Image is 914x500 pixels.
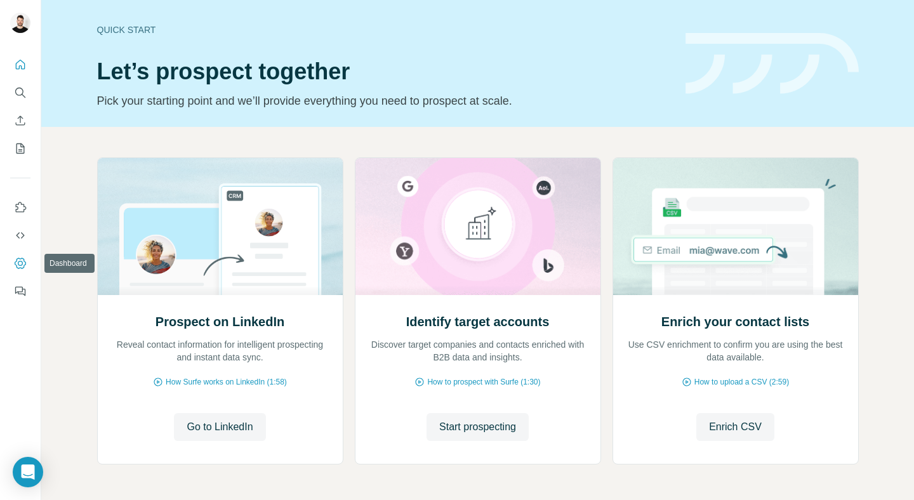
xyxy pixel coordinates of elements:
button: Go to LinkedIn [174,413,265,441]
button: My lists [10,137,30,160]
span: Go to LinkedIn [187,419,253,435]
div: Quick start [97,23,670,36]
button: Search [10,81,30,104]
span: Enrich CSV [709,419,762,435]
button: Enrich CSV [696,413,774,441]
img: Enrich your contact lists [613,158,859,295]
p: Pick your starting point and we’ll provide everything you need to prospect at scale. [97,92,670,110]
h1: Let’s prospect together [97,59,670,84]
button: Feedback [10,280,30,303]
span: How to upload a CSV (2:59) [694,376,789,388]
div: Open Intercom Messenger [13,457,43,487]
img: banner [685,33,859,95]
p: Use CSV enrichment to confirm you are using the best data available. [626,338,845,364]
button: Use Surfe on LinkedIn [10,196,30,219]
img: Identify target accounts [355,158,601,295]
button: Dashboard [10,252,30,275]
button: Enrich CSV [10,109,30,132]
span: How to prospect with Surfe (1:30) [427,376,540,388]
button: Start prospecting [427,413,529,441]
button: Use Surfe API [10,224,30,247]
span: Start prospecting [439,419,516,435]
p: Reveal contact information for intelligent prospecting and instant data sync. [110,338,330,364]
button: Quick start [10,53,30,76]
h2: Identify target accounts [406,313,550,331]
img: Prospect on LinkedIn [97,158,343,295]
img: Avatar [10,13,30,33]
h2: Enrich your contact lists [661,313,809,331]
span: How Surfe works on LinkedIn (1:58) [166,376,287,388]
p: Discover target companies and contacts enriched with B2B data and insights. [368,338,588,364]
h2: Prospect on LinkedIn [156,313,284,331]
